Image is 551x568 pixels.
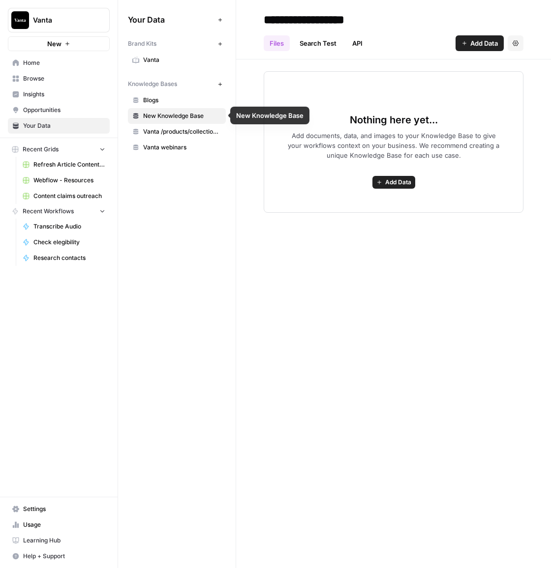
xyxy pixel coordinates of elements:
[8,204,110,219] button: Recent Workflows
[8,55,110,71] a: Home
[8,501,110,517] a: Settings
[33,254,105,262] span: Research contacts
[18,219,110,234] a: Transcribe Audio
[385,178,411,187] span: Add Data
[8,533,110,548] a: Learning Hub
[294,35,342,51] a: Search Test
[8,142,110,157] button: Recent Grids
[128,140,226,155] a: Vanta webinars
[23,552,105,561] span: Help + Support
[18,250,110,266] a: Research contacts
[23,74,105,83] span: Browse
[128,14,214,26] span: Your Data
[8,36,110,51] button: New
[143,112,221,120] span: New Knowledge Base
[23,106,105,114] span: Opportunities
[8,71,110,86] a: Browse
[128,108,226,124] a: New Knowledge Base
[47,39,61,49] span: New
[143,56,221,64] span: Vanta
[264,35,290,51] a: Files
[23,505,105,513] span: Settings
[143,96,221,105] span: Blogs
[128,52,226,68] a: Vanta
[8,8,110,32] button: Workspace: Vanta
[8,548,110,564] button: Help + Support
[8,118,110,134] a: Your Data
[23,90,105,99] span: Insights
[128,124,226,140] a: Vanta /products/collection/resources
[128,92,226,108] a: Blogs
[23,58,105,67] span: Home
[346,35,368,51] a: API
[23,121,105,130] span: Your Data
[33,160,105,169] span: Refresh Article Content (+ Webinar Quotes)
[143,143,221,152] span: Vanta webinars
[33,192,105,200] span: Content claims outreach
[18,188,110,204] a: Content claims outreach
[128,39,156,48] span: Brand Kits
[23,520,105,529] span: Usage
[8,517,110,533] a: Usage
[18,172,110,188] a: Webflow - Resources
[8,102,110,118] a: Opportunities
[18,157,110,172] a: Refresh Article Content (+ Webinar Quotes)
[456,35,504,51] button: Add Data
[8,86,110,102] a: Insights
[372,176,415,189] button: Add Data
[33,15,92,25] span: Vanta
[33,176,105,185] span: Webflow - Resources
[33,222,105,231] span: Transcribe Audio
[33,238,105,247] span: Check elegibility
[143,127,221,136] span: Vanta /products/collection/resources
[23,207,74,216] span: Recent Workflows
[128,80,177,88] span: Knowledge Bases
[23,536,105,545] span: Learning Hub
[470,38,498,48] span: Add Data
[11,11,29,29] img: Vanta Logo
[18,234,110,250] a: Check elegibility
[350,113,438,127] span: Nothing here yet...
[284,131,503,160] span: Add documents, data, and images to your Knowledge Base to give your workflows context on your bus...
[23,145,59,154] span: Recent Grids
